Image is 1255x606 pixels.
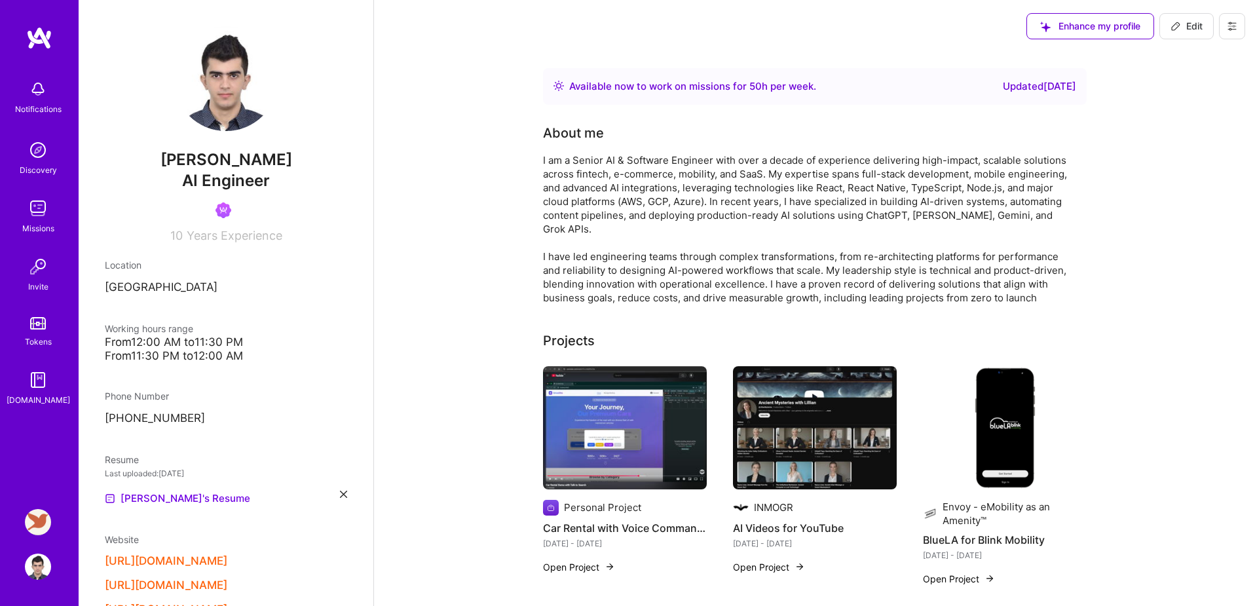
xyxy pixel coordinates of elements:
div: [DATE] - [DATE] [733,537,897,550]
img: Company logo [543,500,559,516]
i: icon SuggestedTeams [1040,22,1051,32]
div: INMOGR [754,501,793,514]
span: Edit [1171,20,1203,33]
div: Discovery [20,163,57,177]
button: Edit [1159,13,1214,39]
img: arrow-right [605,561,615,572]
img: Company logo [733,500,749,516]
div: Invite [28,280,48,294]
img: User Avatar [174,26,278,131]
span: 50 [749,80,762,92]
img: arrow-right [984,573,995,584]
img: guide book [25,367,51,393]
img: Robynn AI: Full-Stack Engineer to Build Multi-Agent Marketing Platform [25,509,51,535]
button: Open Project [543,560,615,574]
img: User Avatar [25,554,51,580]
div: Envoy - eMobility as an Amenity™ [943,500,1087,527]
div: Available now to work on missions for h per week . [569,79,816,94]
button: Enhance my profile [1026,13,1154,39]
span: Phone Number [105,390,169,402]
a: [PERSON_NAME]'s Resume [105,491,250,506]
img: Car Rental with Voice Commands [543,366,707,489]
h4: BlueLA for Blink Mobility [923,531,1087,548]
img: Availability [553,81,564,91]
a: User Avatar [22,554,54,580]
span: 10 [170,229,183,242]
img: BlueLA for Blink Mobility [923,366,1087,489]
div: [DOMAIN_NAME] [7,393,70,407]
div: I am a Senior AI & Software Engineer with over a decade of experience delivering high-impact, sca... [543,153,1067,305]
img: arrow-right [795,561,805,572]
button: [URL][DOMAIN_NAME] [105,554,227,568]
i: icon Close [340,491,347,498]
img: teamwork [25,195,51,221]
div: From 11:30 PM to 12:00 AM [105,349,347,363]
div: Updated [DATE] [1003,79,1076,94]
div: From 12:00 AM to 11:30 PM [105,335,347,349]
div: Missions [22,221,54,235]
img: logo [26,26,52,50]
p: [GEOGRAPHIC_DATA] [105,280,347,295]
div: Personal Project [564,501,641,514]
img: Invite [25,254,51,280]
div: Last uploaded: [DATE] [105,466,347,480]
img: tokens [30,317,46,330]
span: Working hours range [105,323,193,334]
span: Enhance my profile [1040,20,1140,33]
button: Open Project [923,572,995,586]
img: Company logo [923,506,937,521]
div: [DATE] - [DATE] [923,548,1087,562]
img: discovery [25,137,51,163]
a: Robynn AI: Full-Stack Engineer to Build Multi-Agent Marketing Platform [22,509,54,535]
div: Projects [543,331,595,350]
button: Open Project [733,560,805,574]
div: Location [105,258,347,272]
img: Resume [105,493,115,504]
span: AI Engineer [182,171,270,190]
p: [PHONE_NUMBER] [105,411,347,426]
img: Been on Mission [215,202,231,218]
span: [PERSON_NAME] [105,150,347,170]
img: bell [25,76,51,102]
span: Resume [105,454,139,465]
div: Tokens [25,335,52,349]
div: [DATE] - [DATE] [543,537,707,550]
h4: Car Rental with Voice Commands [543,520,707,537]
span: Website [105,534,139,545]
button: [URL][DOMAIN_NAME] [105,578,227,592]
span: Years Experience [187,229,282,242]
img: AI Videos for YouTube [733,366,897,489]
h4: AI Videos for YouTube [733,520,897,537]
div: Notifications [15,102,62,116]
div: About me [543,123,604,143]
